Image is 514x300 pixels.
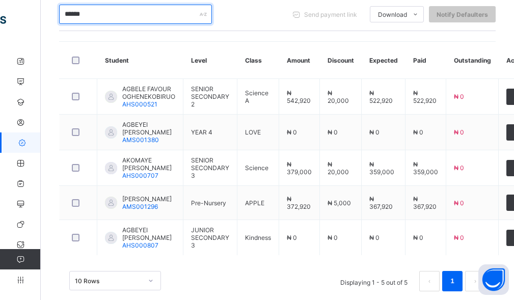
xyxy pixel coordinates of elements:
li: 1 [442,271,463,291]
span: ₦ 0 [369,234,380,241]
span: Notify Defaulters [437,11,488,18]
span: AMS001296 [122,203,158,210]
span: ₦ 0 [413,234,423,241]
th: Class [237,42,279,79]
button: prev page [419,271,440,291]
span: AKOMAYE [PERSON_NAME] [122,156,175,172]
span: ₦ 359,000 [369,160,394,176]
span: AGBELE FAVOUR OGHENEKOBIRUO [122,85,175,100]
span: ₦ 0 [287,128,297,136]
span: ₦ 542,920 [287,89,311,104]
div: 10 Rows [75,277,142,285]
span: ₦ 0 [454,199,464,207]
span: ₦ 0 [369,128,380,136]
button: Open asap [478,264,509,295]
span: ₦ 0 [454,234,464,241]
span: ₦ 0 [454,128,464,136]
span: ₦ 0 [413,128,423,136]
th: Student [97,42,183,79]
span: Kindness [245,234,271,241]
span: ₦ 372,920 [287,195,311,210]
span: AHS000707 [122,172,158,179]
span: ₦ 0 [287,234,297,241]
span: YEAR 4 [191,128,212,136]
span: Pre-Nursery [191,199,226,207]
span: SENIOR SECONDARY 2 [191,85,229,108]
span: ₦ 0 [328,128,338,136]
li: 下一页 [465,271,485,291]
span: AHS000521 [122,100,157,108]
th: Amount [279,42,320,79]
span: ₦ 0 [454,164,464,172]
span: Science [245,164,268,172]
span: ₦ 379,000 [287,160,312,176]
span: ₦ 5,000 [328,199,351,207]
span: APPLE [245,199,264,207]
span: ₦ 522,920 [413,89,437,104]
li: 上一页 [419,271,440,291]
span: ₦ 522,920 [369,89,393,104]
span: SENIOR SECONDARY 3 [191,156,229,179]
span: ₦ 367,920 [413,195,437,210]
span: LOVE [245,128,261,136]
span: ₦ 20,000 [328,89,349,104]
th: Discount [320,42,362,79]
th: Paid [405,42,446,79]
th: Outstanding [446,42,499,79]
span: ₦ 359,000 [413,160,438,176]
span: [PERSON_NAME] [122,195,172,203]
span: ₦ 0 [454,93,464,100]
span: ₦ 367,920 [369,195,393,210]
button: next page [465,271,485,291]
span: ₦ 20,000 [328,160,349,176]
span: Send payment link [304,11,357,18]
th: Expected [362,42,405,79]
span: Science A [245,89,268,104]
li: Displaying 1 - 5 out of 5 [333,271,415,291]
span: Download [378,11,407,18]
th: Level [183,42,237,79]
span: JUNIOR SECONDARY 3 [191,226,229,249]
span: AGBEYEI [PERSON_NAME] [122,121,175,136]
span: AHS000807 [122,241,158,249]
a: 1 [447,275,457,288]
span: AGBEYEI [PERSON_NAME] [122,226,175,241]
span: AMS001380 [122,136,159,144]
span: ₦ 0 [328,234,338,241]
